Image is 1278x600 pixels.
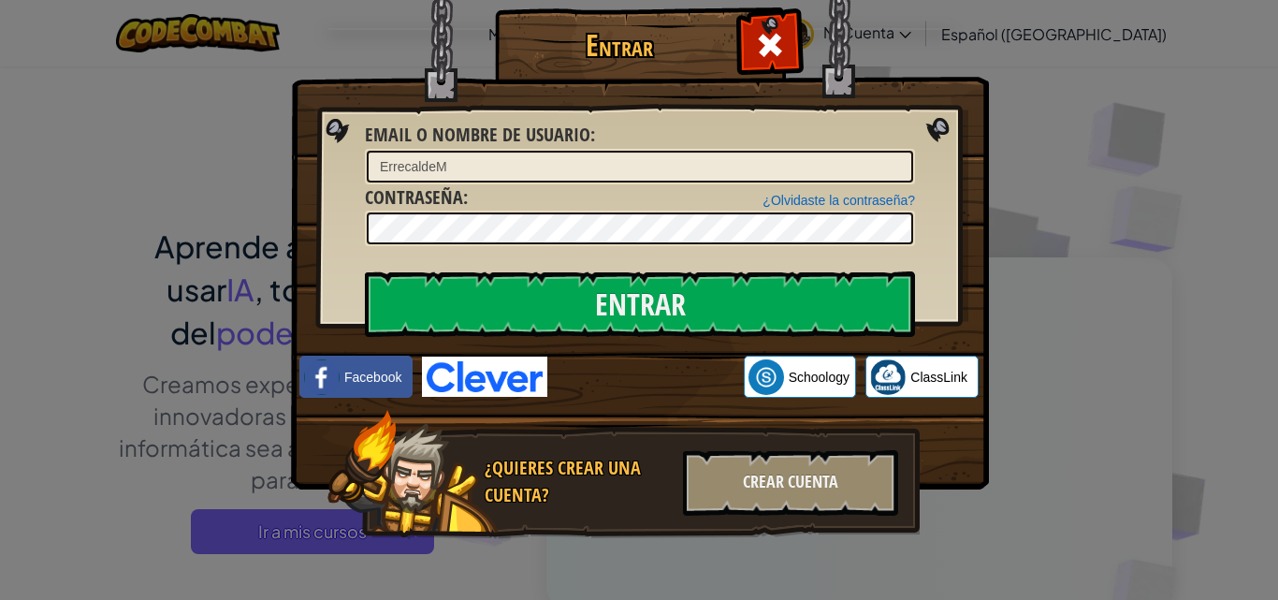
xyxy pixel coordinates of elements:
[547,357,744,398] iframe: Botón de Acceder con Google
[485,455,672,508] div: ¿Quieres crear una cuenta?
[910,368,967,387] span: ClassLink
[762,193,915,208] a: ¿Olvidaste la contraseña?
[365,122,590,147] span: Email o Nombre de usuario
[365,271,915,337] input: Entrar
[344,368,401,387] span: Facebook
[304,359,340,395] img: facebook_small.png
[500,29,738,62] h1: Entrar
[748,359,784,395] img: schoology.png
[365,184,468,212] label: :
[365,122,595,149] label: :
[789,368,850,387] span: Schoology
[422,357,547,397] img: clever-logo-blue.png
[870,359,906,395] img: classlink-logo-small.png
[365,184,463,210] span: Contraseña
[683,450,898,516] div: Crear Cuenta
